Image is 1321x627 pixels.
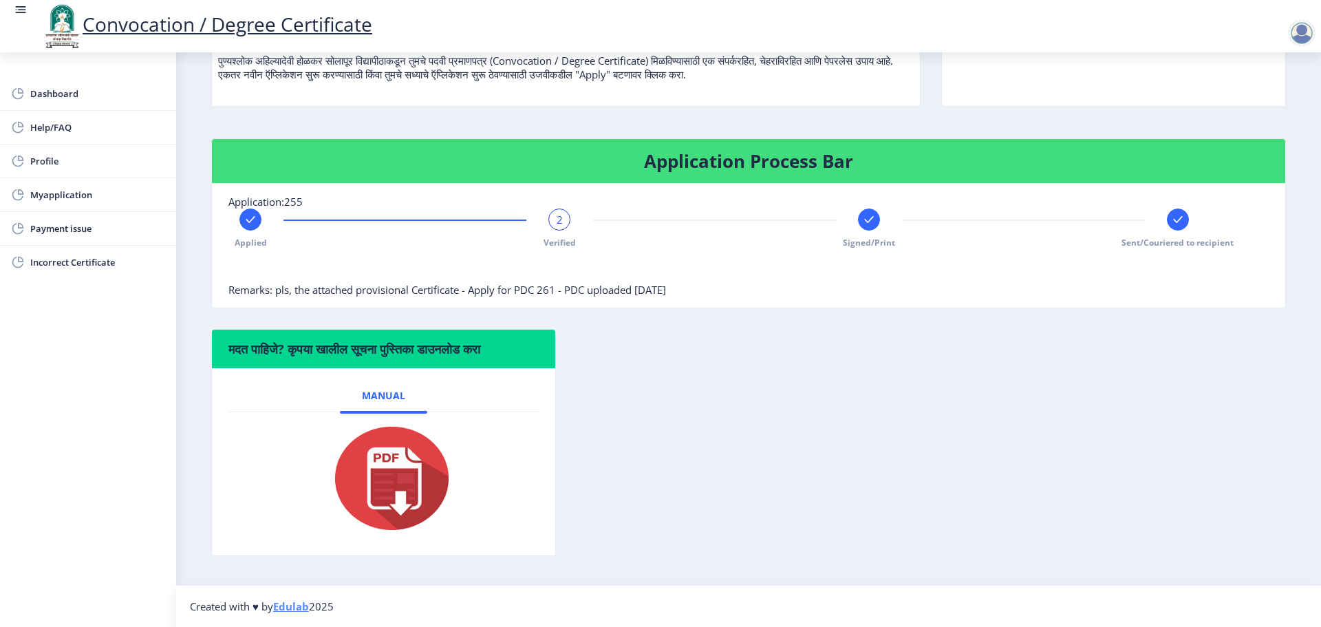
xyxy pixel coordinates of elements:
[30,85,165,102] span: Dashboard
[843,237,895,248] span: Signed/Print
[228,283,666,297] span: Remarks: pls, the attached provisional Certificate - Apply for PDC 261 - PDC uploaded [DATE]
[228,150,1269,172] h4: Application Process Bar
[228,195,303,209] span: Application:255
[41,11,372,37] a: Convocation / Degree Certificate
[273,599,309,613] a: Edulab
[362,390,405,401] span: Manual
[190,599,334,613] span: Created with ♥ by 2025
[30,254,165,270] span: Incorrect Certificate
[30,220,165,237] span: Payment issue
[30,119,165,136] span: Help/FAQ
[314,423,452,533] img: pdf.png
[1121,237,1234,248] span: Sent/Couriered to recipient
[557,213,563,226] span: 2
[235,237,267,248] span: Applied
[41,3,83,50] img: logo
[218,26,914,81] p: पुण्यश्लोक अहिल्यादेवी होळकर सोलापूर विद्यापीठाकडून तुमचे पदवी प्रमाणपत्र (Convocation / Degree C...
[228,341,539,357] h6: मदत पाहिजे? कृपया खालील सूचना पुस्तिका डाउनलोड करा
[30,187,165,203] span: Myapplication
[340,379,427,412] a: Manual
[30,153,165,169] span: Profile
[544,237,576,248] span: Verified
